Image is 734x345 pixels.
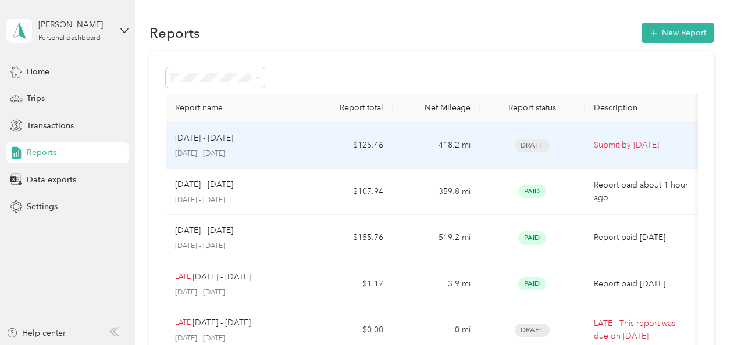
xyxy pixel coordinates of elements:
[594,139,692,152] p: Submit by [DATE]
[305,169,393,215] td: $107.94
[175,178,233,191] p: [DATE] - [DATE]
[175,149,296,159] p: [DATE] - [DATE]
[393,169,480,215] td: 359.8 mi
[38,19,111,31] div: [PERSON_NAME]
[27,120,74,132] span: Transactions
[175,241,296,251] p: [DATE] - [DATE]
[175,318,191,328] p: LATE
[305,94,393,123] th: Report total
[585,94,701,123] th: Description
[594,317,692,343] p: LATE - This report was due on [DATE]
[518,185,546,198] span: Paid
[6,327,66,339] button: Help center
[175,287,296,298] p: [DATE] - [DATE]
[149,27,200,39] h1: Reports
[27,200,58,213] span: Settings
[175,333,296,344] p: [DATE] - [DATE]
[642,23,714,43] button: New Report
[515,324,550,337] span: Draft
[175,132,233,145] p: [DATE] - [DATE]
[27,92,45,105] span: Trips
[38,35,101,42] div: Personal dashboard
[393,215,480,261] td: 519.2 mi
[27,146,56,159] span: Reports
[175,195,296,206] p: [DATE] - [DATE]
[305,123,393,169] td: $125.46
[175,272,191,282] p: LATE
[489,103,575,113] div: Report status
[594,231,692,244] p: Report paid [DATE]
[594,278,692,290] p: Report paid [DATE]
[518,277,546,290] span: Paid
[515,139,550,152] span: Draft
[175,224,233,237] p: [DATE] - [DATE]
[669,280,734,345] iframe: Everlance-gr Chat Button Frame
[27,174,76,186] span: Data exports
[305,215,393,261] td: $155.76
[193,271,251,283] p: [DATE] - [DATE]
[518,231,546,245] span: Paid
[594,179,692,204] p: Report paid about 1 hour ago
[393,94,480,123] th: Net Mileage
[393,261,480,308] td: 3.9 mi
[27,66,49,78] span: Home
[166,94,305,123] th: Report name
[305,261,393,308] td: $1.17
[393,123,480,169] td: 418.2 mi
[193,317,251,329] p: [DATE] - [DATE]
